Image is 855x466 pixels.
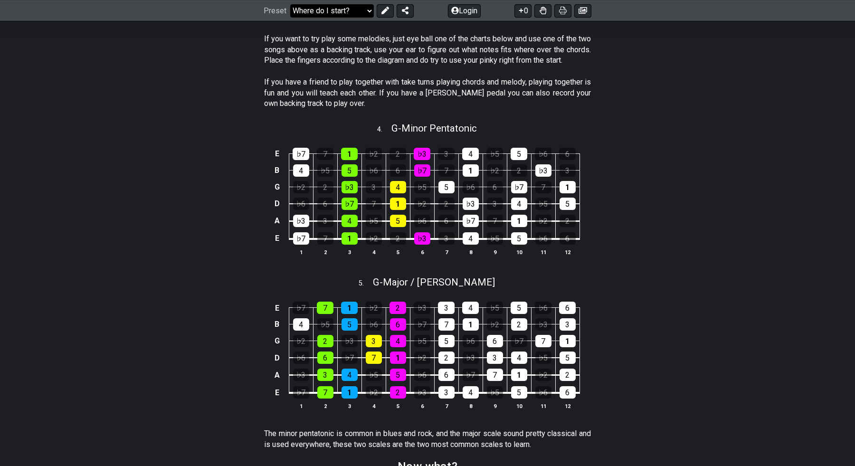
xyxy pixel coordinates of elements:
th: 12 [555,401,579,411]
div: ♭5 [366,215,382,227]
td: D [271,349,283,366]
div: 7 [317,386,333,399]
div: ♭6 [535,148,551,160]
div: 2 [389,302,406,314]
div: ♭5 [317,318,333,331]
button: Create image [574,4,591,17]
td: E [271,383,283,401]
div: ♭6 [535,386,551,399]
div: 4 [342,215,358,227]
td: A [271,366,283,384]
div: ♭2 [366,232,382,245]
div: ♭6 [293,198,309,210]
div: ♭5 [486,148,503,160]
span: 5 . [359,278,373,289]
div: ♭3 [342,181,358,193]
div: ♭2 [414,198,430,210]
div: 4 [463,232,479,245]
div: 6 [390,318,406,331]
div: ♭5 [366,369,382,381]
td: E [271,229,283,247]
div: ♭7 [293,232,309,245]
div: 3 [438,148,455,160]
div: 5 [511,232,527,245]
td: B [271,316,283,333]
div: 3 [487,198,503,210]
div: 4 [511,352,527,364]
button: Login [448,4,481,17]
div: 7 [366,198,382,210]
div: ♭3 [414,386,430,399]
div: 1 [463,318,479,331]
div: ♭2 [293,181,309,193]
div: 2 [390,232,406,245]
th: 4 [361,247,386,257]
div: 7 [438,164,455,177]
div: 6 [560,386,576,399]
th: 9 [483,247,507,257]
td: E [271,300,283,316]
div: ♭5 [535,352,551,364]
div: ♭5 [535,198,551,210]
th: 8 [458,401,483,411]
div: 5 [342,318,358,331]
div: ♭6 [535,232,551,245]
div: 6 [317,352,333,364]
p: If you want to try play some melodies, just eye ball one of the charts below and use one of the t... [264,34,591,66]
th: 5 [386,401,410,411]
div: ♭7 [342,352,358,364]
div: 7 [317,232,333,245]
div: 5 [511,148,527,160]
div: ♭7 [511,335,527,347]
div: 6 [559,302,576,314]
div: 2 [317,335,333,347]
div: ♭2 [487,164,503,177]
div: 2 [438,198,455,210]
div: 5 [511,302,527,314]
div: ♭3 [293,369,309,381]
th: 6 [410,401,434,411]
th: 3 [337,401,361,411]
div: 6 [487,335,503,347]
div: ♭3 [535,164,551,177]
th: 12 [555,247,579,257]
button: Print [554,4,571,17]
div: 4 [462,148,479,160]
div: 3 [560,164,576,177]
div: ♭2 [414,352,430,364]
div: 3 [487,352,503,364]
div: 5 [511,386,527,399]
div: ♭6 [463,335,479,347]
div: ♭6 [366,164,382,177]
div: 6 [390,164,406,177]
div: 4 [342,369,358,381]
div: 4 [293,318,309,331]
span: Preset [264,6,286,15]
div: ♭2 [365,302,382,314]
div: 1 [342,232,358,245]
div: 6 [438,369,455,381]
div: ♭7 [463,369,479,381]
div: ♭5 [414,181,430,193]
button: Share Preset [397,4,414,17]
div: 2 [390,386,406,399]
button: Toggle Dexterity for all fretkits [534,4,551,17]
div: ♭3 [342,335,358,347]
th: 11 [531,401,555,411]
div: ♭6 [535,302,551,314]
th: 3 [337,247,361,257]
div: ♭7 [293,386,309,399]
div: ♭7 [342,198,358,210]
div: 3 [366,181,382,193]
div: 3 [366,335,382,347]
div: ♭3 [463,352,479,364]
div: 7 [366,352,382,364]
td: G [271,333,283,349]
div: ♭5 [414,335,430,347]
div: 2 [511,318,527,331]
div: 4 [463,386,479,399]
div: 3 [317,215,333,227]
th: 9 [483,401,507,411]
th: 1 [289,247,313,257]
div: 5 [342,164,358,177]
